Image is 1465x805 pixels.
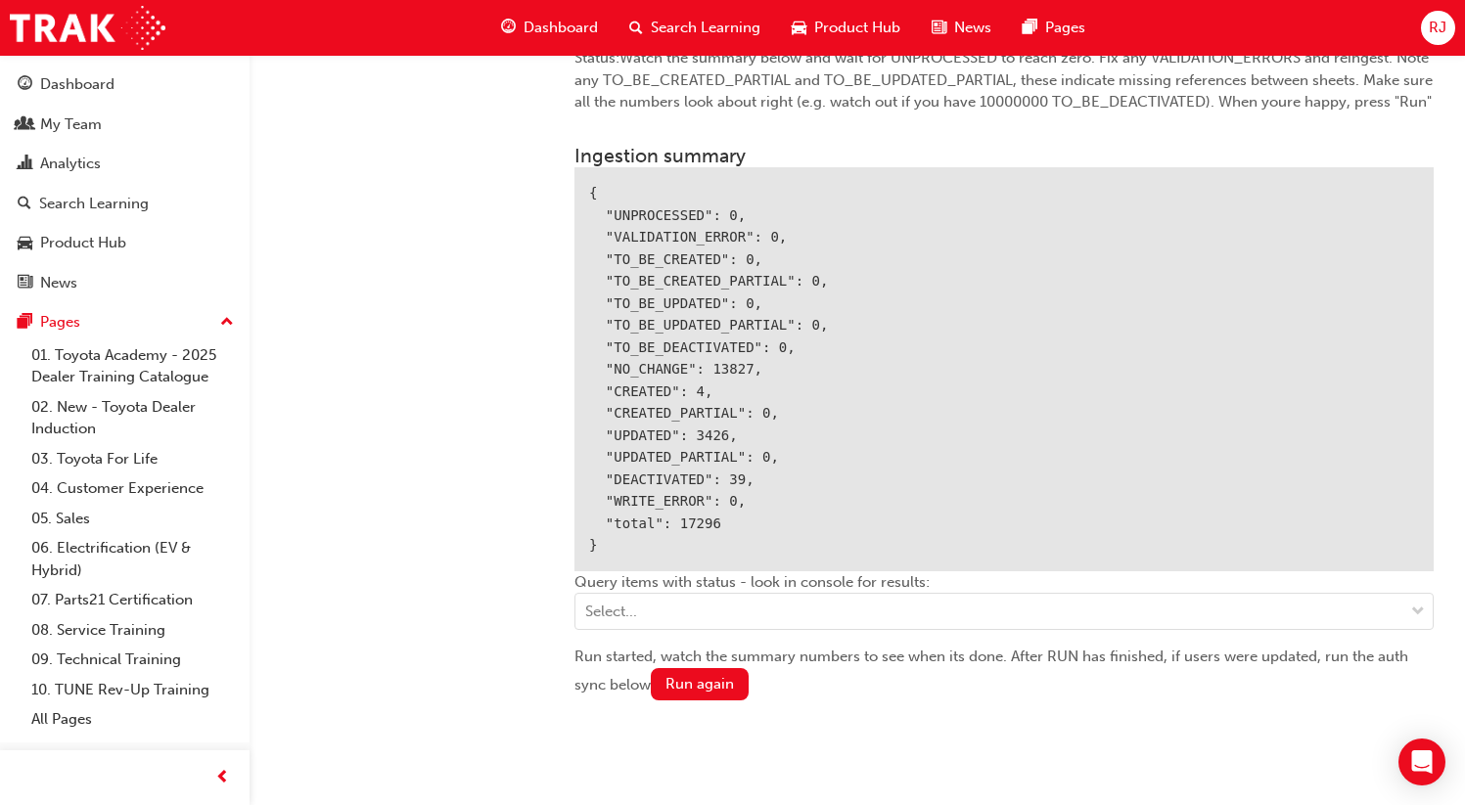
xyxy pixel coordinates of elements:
[524,17,598,39] span: Dashboard
[954,17,991,39] span: News
[23,645,242,675] a: 09. Technical Training
[215,766,230,790] span: prev-icon
[18,275,32,292] span: news-icon
[814,17,900,39] span: Product Hub
[18,116,32,134] span: people-icon
[651,17,760,39] span: Search Learning
[574,167,1434,571] div: { "UNPROCESSED": 0, "VALIDATION_ERROR": 0, "TO_BE_CREATED": 0, "TO_BE_CREATED_PARTIAL": 0, "TO_BE...
[614,8,776,48] a: search-iconSearch Learning
[40,232,126,254] div: Product Hub
[1007,8,1101,48] a: pages-iconPages
[23,473,242,504] a: 04. Customer Experience
[23,444,242,474] a: 03. Toyota For Life
[651,668,749,700] button: Run again
[40,153,101,175] div: Analytics
[916,8,1007,48] a: news-iconNews
[776,8,916,48] a: car-iconProduct Hub
[1411,600,1425,625] span: down-icon
[792,16,806,40] span: car-icon
[585,601,637,623] div: Select...
[39,193,149,215] div: Search Learning
[40,73,114,96] div: Dashboard
[18,196,31,213] span: search-icon
[40,311,80,334] div: Pages
[23,704,242,735] a: All Pages
[18,156,32,173] span: chart-icon
[574,47,1434,113] div: Status: Watch the summary below and wait for UNPROCESSED to reach zero. Fix any VALIDATION_ERRORS...
[485,8,614,48] a: guage-iconDashboard
[1023,16,1037,40] span: pages-icon
[40,272,77,294] div: News
[40,113,102,136] div: My Team
[23,675,242,705] a: 10. TUNE Rev-Up Training
[8,304,242,340] button: Pages
[501,16,516,40] span: guage-icon
[8,146,242,182] a: Analytics
[23,504,242,534] a: 05. Sales
[23,615,242,646] a: 08. Service Training
[932,16,946,40] span: news-icon
[23,533,242,585] a: 06. Electrification (EV & Hybrid)
[1429,17,1446,39] span: RJ
[1421,11,1455,45] button: RJ
[23,585,242,615] a: 07. Parts21 Certification
[23,340,242,392] a: 01. Toyota Academy - 2025 Dealer Training Catalogue
[8,67,242,103] a: Dashboard
[1045,17,1085,39] span: Pages
[8,225,242,261] a: Product Hub
[574,571,1434,647] div: Query items with status - look in console for results:
[23,392,242,444] a: 02. New - Toyota Dealer Induction
[629,16,643,40] span: search-icon
[8,107,242,143] a: My Team
[8,186,242,222] a: Search Learning
[18,235,32,252] span: car-icon
[1398,738,1445,785] div: Open Intercom Messenger
[8,265,242,301] a: News
[574,646,1434,700] div: Run started, watch the summary numbers to see when its done. After RUN has finished, if users wer...
[220,310,234,335] span: up-icon
[18,76,32,94] span: guage-icon
[574,145,1434,167] h3: Ingestion summary
[10,6,165,50] img: Trak
[8,63,242,304] button: DashboardMy TeamAnalyticsSearch LearningProduct HubNews
[18,314,32,332] span: pages-icon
